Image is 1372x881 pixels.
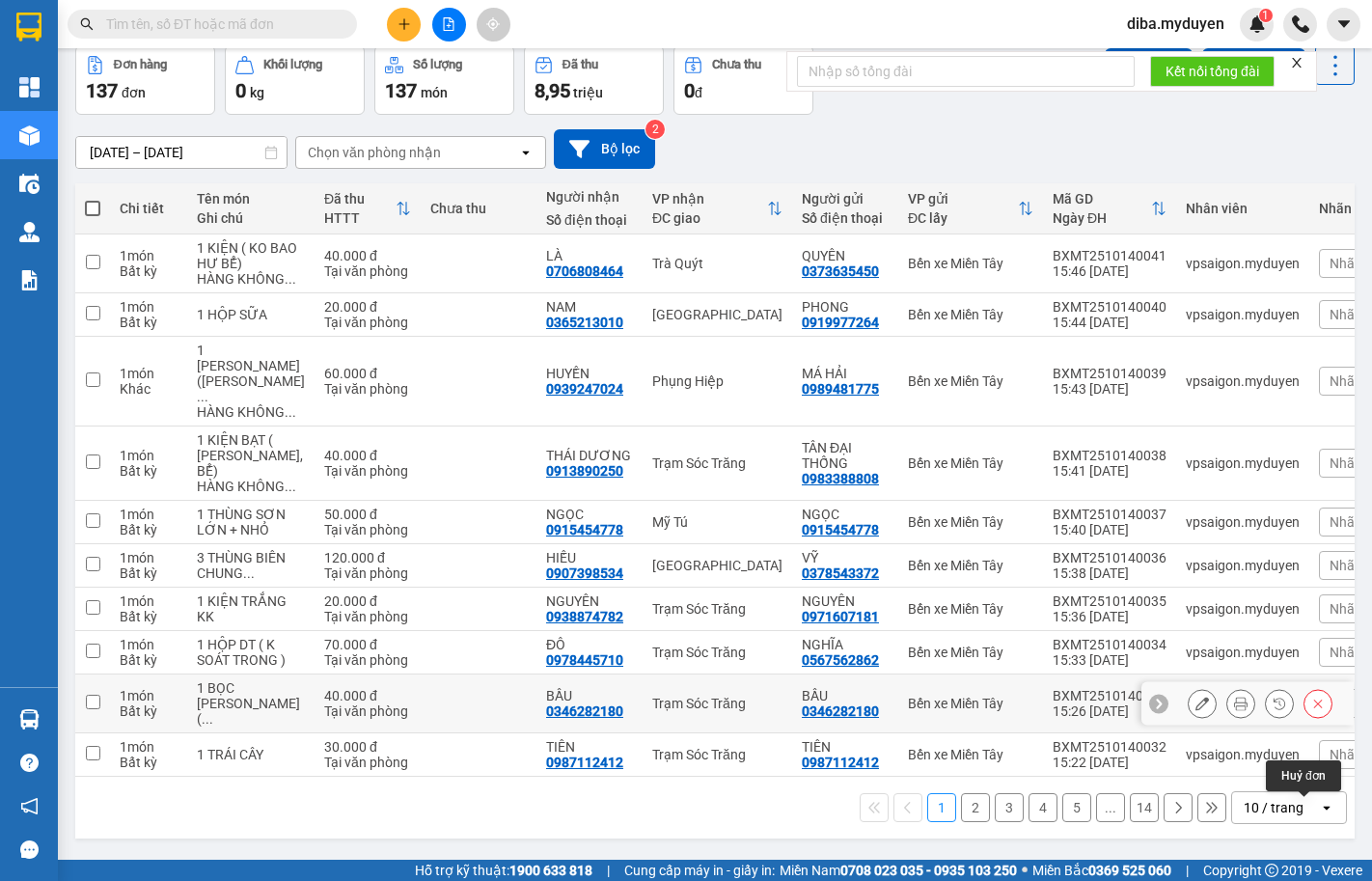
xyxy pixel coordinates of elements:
[324,688,411,703] div: 40.000 đ
[324,448,411,463] div: 40.000 đ
[802,637,889,652] div: NGHĨA
[802,191,889,206] div: Người gửi
[19,77,40,97] img: dashboard-icon
[235,79,246,102] span: 0
[695,85,702,100] span: đ
[1096,793,1125,822] button: ...
[1330,514,1362,530] span: Nhãn
[546,637,633,652] div: ĐÔ
[1053,652,1166,668] div: 15:33 [DATE]
[908,373,1033,389] div: Bến xe Miền Tây
[120,366,178,381] div: 1 món
[684,79,695,102] span: 0
[197,479,305,494] div: HÀNG KHÔNG KIỂM
[243,565,255,581] span: ...
[120,263,178,279] div: Bất kỳ
[908,747,1033,762] div: Bến xe Miền Tây
[1053,550,1166,565] div: BXMT2510140036
[652,455,782,471] div: Trạm Sóc Trăng
[546,463,623,479] div: 0913890250
[652,514,782,530] div: Mỹ Tú
[1053,522,1166,537] div: 15:40 [DATE]
[546,366,633,381] div: HUYỀN
[250,85,264,100] span: kg
[546,703,623,719] div: 0346282180
[1053,739,1166,755] div: BXMT2510140032
[652,256,782,271] div: Trà Quýt
[1053,210,1151,226] div: Ngày ĐH
[1330,558,1362,573] span: Nhãn
[1319,800,1334,815] svg: open
[546,507,633,522] div: NGỌC
[1032,860,1171,881] span: Miền Bắc
[122,85,146,100] span: đơn
[120,739,178,755] div: 1 món
[546,212,633,228] div: Số điện thoại
[802,609,879,624] div: 0971607181
[197,593,305,609] div: 1 KIỆN TRẮNG
[1186,601,1300,617] div: vpsaigon.myduyen
[1029,793,1057,822] button: 4
[509,863,592,878] strong: 1900 633 818
[202,711,213,727] span: ...
[374,45,514,115] button: Số lượng137món
[120,522,178,537] div: Bất kỳ
[1186,558,1300,573] div: vpsaigon.myduyen
[120,565,178,581] div: Bất kỳ
[802,263,879,279] div: 0373635450
[546,688,633,703] div: BẦU
[1053,755,1166,770] div: 15:22 [DATE]
[1290,56,1303,69] span: close
[387,8,421,41] button: plus
[1053,565,1166,581] div: 15:38 [DATE]
[1022,867,1028,874] span: ⚪️
[197,432,305,479] div: 1 KIỆN BẠT ( KO BAO HƯ, BỂ)
[1262,9,1269,22] span: 1
[197,240,305,271] div: 1 KIỆN ( KO BAO HƯ BỂ)
[120,609,178,624] div: Bất kỳ
[19,125,40,146] img: warehouse-icon
[1053,637,1166,652] div: BXMT2510140034
[1335,15,1353,33] span: caret-down
[1188,689,1217,718] div: Sửa đơn hàng
[324,381,411,397] div: Tại văn phòng
[645,120,665,139] sup: 2
[1186,747,1300,762] div: vpsaigon.myduyen
[197,747,305,762] div: 1 TRÁI CÂY
[908,191,1018,206] div: VP gửi
[1053,507,1166,522] div: BXMT2510140037
[1053,381,1166,397] div: 15:43 [DATE]
[840,863,1017,878] strong: 0708 023 035 - 0935 103 250
[1053,191,1151,206] div: Mã GD
[324,550,411,565] div: 120.000 đ
[1330,307,1362,322] span: Nhãn
[324,248,411,263] div: 40.000 đ
[1111,12,1240,36] span: diba.myduyen
[546,522,623,537] div: 0915454778
[1186,645,1300,660] div: vpsaigon.myduyen
[802,522,879,537] div: 0915454778
[673,45,813,115] button: Chưa thu0đ
[802,366,889,381] div: MÁ HẢI
[802,381,879,397] div: 0989481775
[908,558,1033,573] div: Bến xe Miền Tây
[546,652,623,668] div: 0978445710
[1053,609,1166,624] div: 15:36 [DATE]
[19,174,40,194] img: warehouse-icon
[652,601,782,617] div: Trạm Sóc Trăng
[802,471,879,486] div: 0983388808
[1186,256,1300,271] div: vpsaigon.myduyen
[75,45,215,115] button: Đơn hàng137đơn
[415,860,592,881] span: Hỗ trợ kỹ thuật:
[802,688,889,703] div: BẦU
[120,299,178,315] div: 1 món
[80,17,94,31] span: search
[995,793,1024,822] button: 3
[546,315,623,330] div: 0365213010
[486,17,500,31] span: aim
[546,565,623,581] div: 0907398534
[652,696,782,711] div: Trạm Sóc Trăng
[1053,248,1166,263] div: BXMT2510140041
[324,637,411,652] div: 70.000 đ
[1330,601,1362,617] span: Nhãn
